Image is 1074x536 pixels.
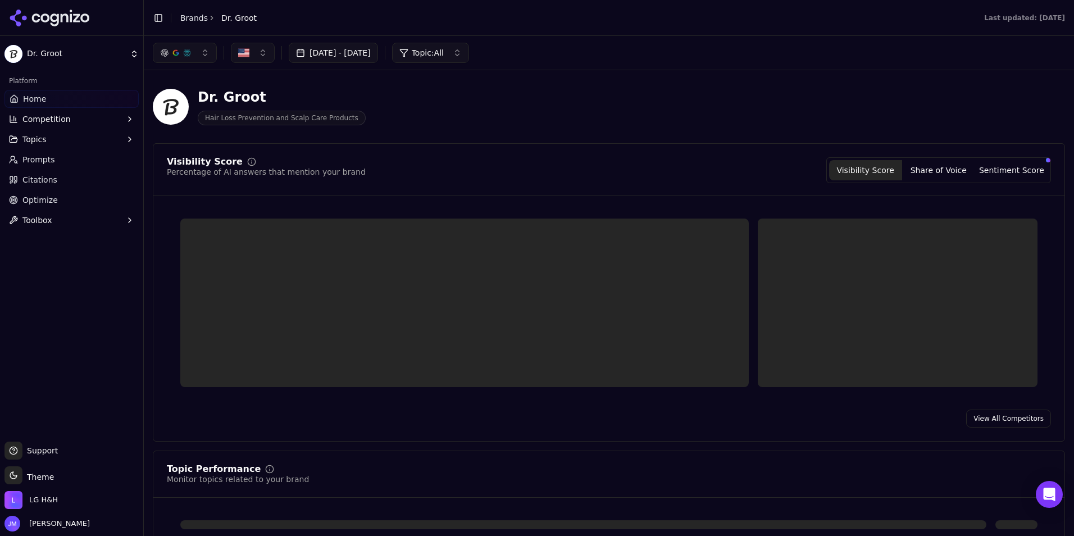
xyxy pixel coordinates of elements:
button: Open user button [4,516,90,532]
div: Topic Performance [167,465,261,474]
span: Hair Loss Prevention and Scalp Care Products [198,111,366,125]
span: Topics [22,134,47,145]
button: [DATE] - [DATE] [289,43,378,63]
a: Optimize [4,191,139,209]
div: Visibility Score [167,157,243,166]
span: [PERSON_NAME] [25,519,90,529]
span: Dr. Groot [27,49,125,59]
button: Share of Voice [902,160,975,180]
div: Last updated: [DATE] [984,13,1065,22]
span: LG H&H [29,495,58,505]
nav: breadcrumb [180,12,257,24]
button: Sentiment Score [975,160,1048,180]
span: Theme [22,473,54,482]
a: View All Competitors [966,410,1051,428]
div: Dr. Groot [198,88,366,106]
div: Monitor topics related to your brand [167,474,309,485]
img: US [238,47,249,58]
span: Competition [22,113,71,125]
span: Home [23,93,46,105]
img: Jamie Mori [4,516,20,532]
a: Prompts [4,151,139,169]
div: Open Intercom Messenger [1036,481,1063,508]
span: Prompts [22,154,55,165]
img: Dr. Groot [4,45,22,63]
button: Open organization switcher [4,491,58,509]
button: Toolbox [4,211,139,229]
span: Topic: All [412,47,444,58]
a: Home [4,90,139,108]
span: Support [22,445,58,456]
img: Dr. Groot [153,89,189,125]
div: Percentage of AI answers that mention your brand [167,166,366,178]
a: Citations [4,171,139,189]
span: Optimize [22,194,58,206]
div: Platform [4,72,139,90]
span: Toolbox [22,215,52,226]
span: Dr. Groot [221,12,257,24]
img: LG H&H [4,491,22,509]
span: Citations [22,174,57,185]
a: Brands [180,13,208,22]
button: Topics [4,130,139,148]
button: Competition [4,110,139,128]
button: Visibility Score [829,160,902,180]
